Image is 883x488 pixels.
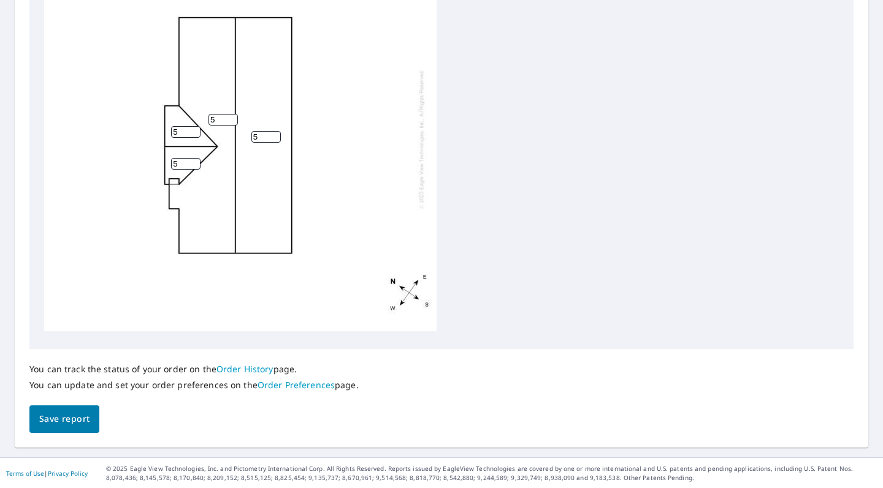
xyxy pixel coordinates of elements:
a: Privacy Policy [48,469,88,478]
p: You can update and set your order preferences on the page. [29,380,359,391]
a: Terms of Use [6,469,44,478]
p: | [6,470,88,477]
span: Save report [39,411,90,427]
button: Save report [29,405,99,433]
a: Order History [216,363,273,375]
a: Order Preferences [258,379,335,391]
p: © 2025 Eagle View Technologies, Inc. and Pictometry International Corp. All Rights Reserved. Repo... [106,464,877,482]
p: You can track the status of your order on the page. [29,364,359,375]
